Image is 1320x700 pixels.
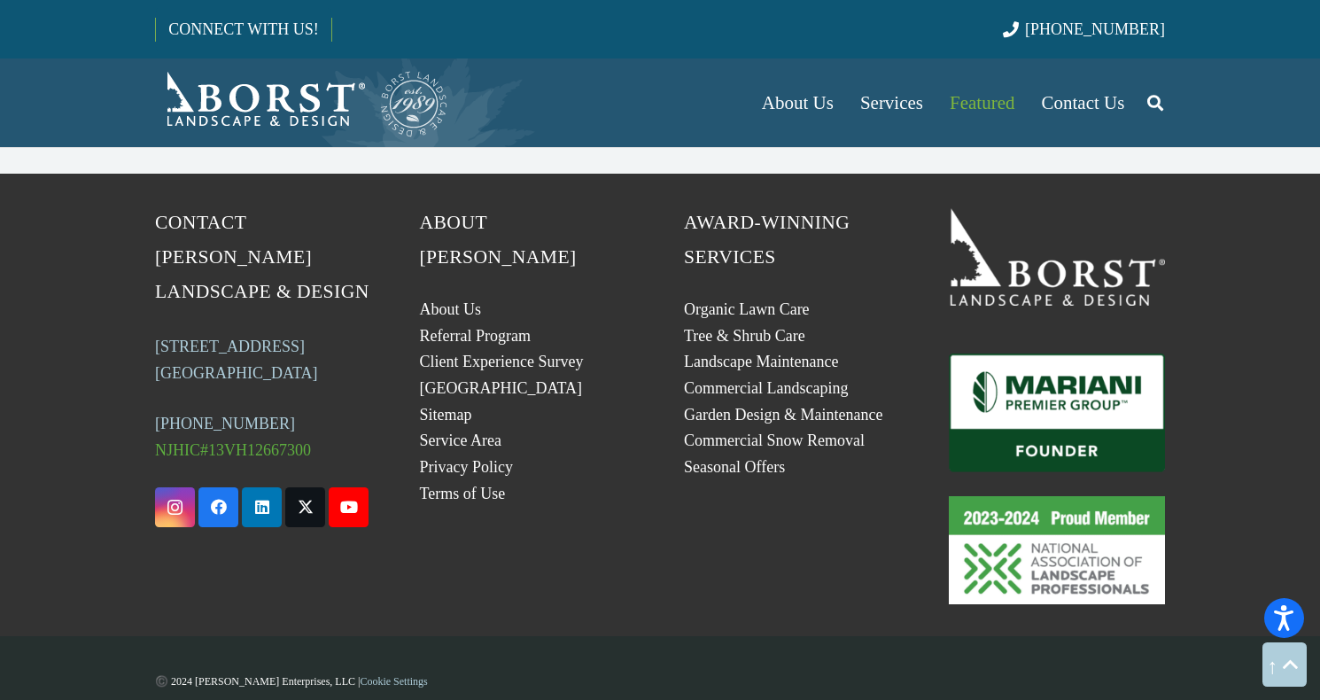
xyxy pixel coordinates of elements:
a: Garden Design & Maintenance [684,406,882,424]
span: Featured [950,92,1014,113]
a: Commercial Landscaping [684,379,848,397]
a: Organic Lawn Care [684,300,810,318]
a: Seasonal Offers [684,458,785,476]
a: [PHONE_NUMBER] [155,415,295,432]
span: Contact [PERSON_NAME] Landscape & Design [155,212,369,302]
a: Facebook [198,487,238,527]
a: CONNECT WITH US! [156,8,330,51]
a: [STREET_ADDRESS][GEOGRAPHIC_DATA] [155,338,318,382]
span: About Us [762,92,834,113]
a: Back to top [1262,642,1307,687]
a: 19BorstLandscape_Logo_W [949,206,1166,305]
span: Contact Us [1042,92,1125,113]
a: Landscape Maintenance [684,353,838,370]
a: [PHONE_NUMBER] [1003,20,1165,38]
span: Services [860,92,923,113]
a: Terms of Use [420,485,506,502]
a: About Us [749,58,847,147]
a: Commercial Snow Removal [684,432,865,449]
p: ©️️️ 2024 [PERSON_NAME] Enterprises, LLC | [155,668,1165,695]
a: Borst-Logo [155,67,449,138]
a: Mariani_Badge_Full_Founder [949,354,1166,472]
a: Sitemap [420,406,472,424]
a: X [285,487,325,527]
a: LinkedIn [242,487,282,527]
a: Privacy Policy [420,458,514,476]
a: Featured [936,58,1028,147]
a: About Us [420,300,482,318]
a: Client Experience Survey [420,353,584,370]
a: [GEOGRAPHIC_DATA] [420,379,583,397]
a: Cookie Settings [360,675,427,688]
span: NJHIC#13VH12667300 [155,441,311,459]
span: Award-Winning Services [684,212,850,268]
a: Services [847,58,936,147]
a: Tree & Shrub Care [684,327,805,345]
a: YouTube [329,487,369,527]
span: About [PERSON_NAME] [420,212,577,268]
a: Search [1138,81,1173,125]
a: 23-24_Proud_Member_logo [949,496,1166,604]
a: Referral Program [420,327,531,345]
a: Instagram [155,487,195,527]
span: [PHONE_NUMBER] [1025,20,1165,38]
a: Service Area [420,432,501,449]
a: Contact Us [1029,58,1138,147]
